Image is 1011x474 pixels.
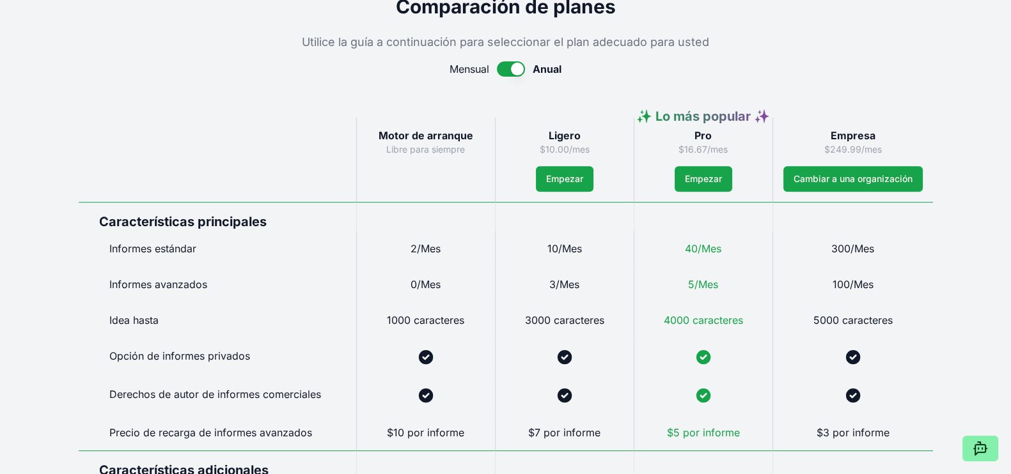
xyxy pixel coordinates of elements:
[547,242,582,255] font: 10/Mes
[109,314,159,326] font: Idea hasta
[109,242,196,255] font: Informes estándar
[813,314,893,326] font: 5000 caracteres
[387,426,464,439] font: $10 por informe
[109,349,250,362] font: Opción de informes privados
[783,166,923,192] a: Cambiar a una organización
[549,278,579,291] font: 3/Mes
[685,242,721,255] font: 40/Mes
[411,242,441,255] font: 2/Mes
[794,173,913,184] font: Cambiar a una organización
[831,242,874,255] font: 300/Mes
[109,426,312,439] font: Precio de recarga de informes avanzados
[546,173,583,184] font: Empezar
[386,144,465,155] font: Libre para siempre
[411,278,441,291] font: 0/Mes
[387,314,464,326] font: 1000 caracteres
[528,426,600,439] font: $7 por informe
[302,35,709,49] font: Utilice la guía a continuación para seleccionar el plan adecuado para usted
[694,129,712,142] font: Pro
[675,166,732,192] button: Empezar
[379,129,473,142] font: Motor de arranque
[817,426,890,439] font: $3 por informe
[636,109,770,124] font: ✨ Lo más popular ✨
[685,173,722,184] font: Empezar
[533,63,561,75] font: Anual
[109,388,321,401] font: Derechos de autor de informes comerciales
[99,214,267,229] font: Características principales
[450,63,489,75] font: Mensual
[525,314,604,326] font: 3000 caracteres
[667,426,740,439] font: $5 por informe
[688,278,718,291] font: 5/Mes
[831,129,875,142] font: Empresa
[109,278,207,291] font: Informes avanzados
[824,144,882,155] font: $249.99/mes
[833,278,874,291] font: 100/Mes
[549,129,581,142] font: Ligero
[540,144,590,155] font: $10.00/mes
[678,144,728,155] font: $16.67/mes
[536,166,593,192] button: Empezar
[664,314,743,326] font: 4000 caracteres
